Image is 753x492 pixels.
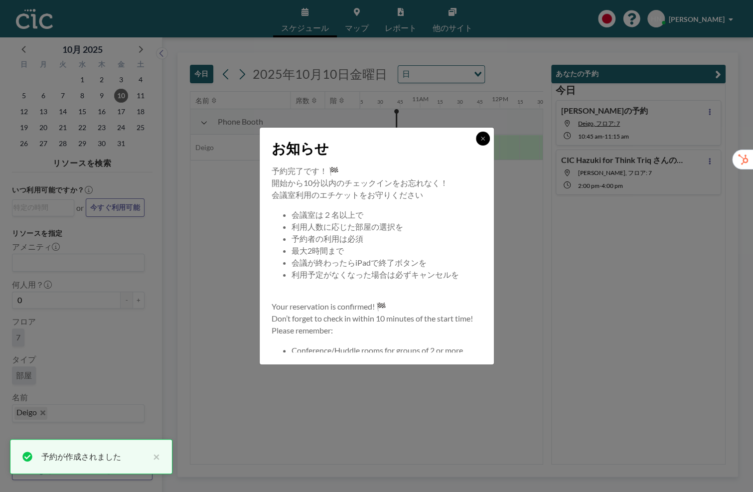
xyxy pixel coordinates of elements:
[272,178,448,187] span: 開始から10分以内のチェックインをお忘れなく！
[272,190,423,199] span: 会議室利用のエチケットをお守りください
[272,326,333,335] span: Please remember:
[292,234,363,243] span: 予約者の利用は必須
[272,166,339,175] span: 予約完了です！ 🏁
[272,140,329,157] span: お知らせ
[292,210,363,219] span: 会議室は２名以上で
[292,246,344,255] span: 最大2時間まで
[272,314,473,323] span: Don’t forget to check in within 10 minutes of the start time!
[292,222,403,231] span: 利用人数に応じた部屋の選択を
[41,451,148,463] div: 予約が作成されました
[292,270,459,279] span: 利用予定がなくなった場合は必ずキャンセルを
[272,302,386,311] span: Your reservation is confirmed! 🏁
[148,451,160,463] button: close
[292,258,427,267] span: 会議が終わったらiPadで終了ボタンを
[292,345,463,355] span: Conference/Huddle rooms for groups of 2 or more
